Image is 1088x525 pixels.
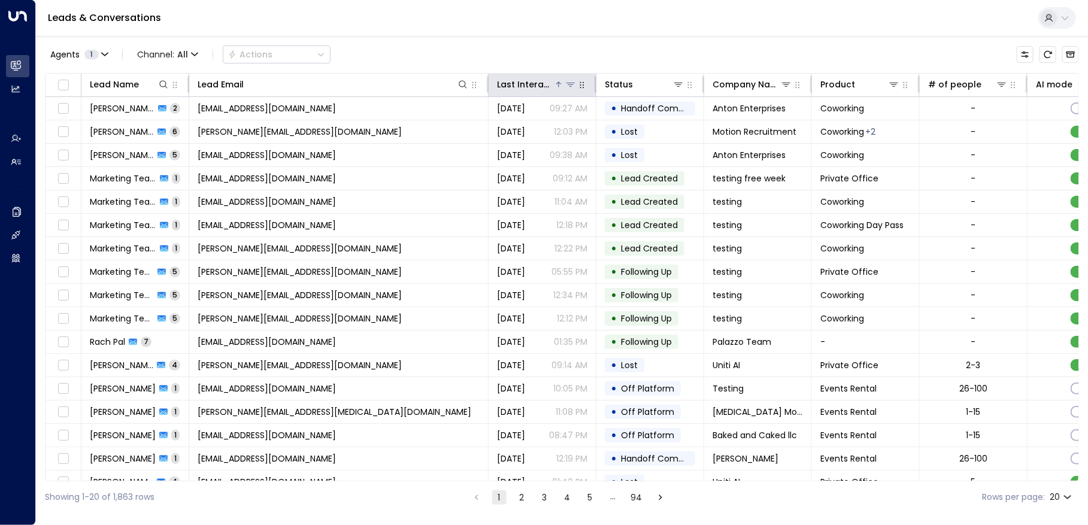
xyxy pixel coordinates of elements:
[621,102,705,114] span: Handoff Completed
[223,45,331,63] button: Actions
[90,77,169,92] div: Lead Name
[1036,77,1072,92] div: AI mode
[551,359,587,371] p: 09:14 AM
[198,77,244,92] div: Lead Email
[820,219,904,231] span: Coworking Day Pass
[820,126,864,138] span: Coworking
[172,220,180,230] span: 1
[198,172,336,184] span: marketing@email.com
[611,168,617,189] div: •
[611,98,617,119] div: •
[90,429,156,441] span: Jessie Feldman
[198,406,471,418] span: kendra@autism-mom.co
[928,77,1008,92] div: # of people
[90,172,156,184] span: Marketing Team
[198,149,336,161] span: emre@getuniti.com
[50,50,80,59] span: Agents
[713,242,742,254] span: testing
[611,238,617,259] div: •
[971,172,976,184] div: -
[554,336,587,348] p: 01:35 PM
[971,336,976,348] div: -
[820,102,864,114] span: Coworking
[971,219,976,231] div: -
[90,406,156,418] span: Kendra Little
[611,308,617,329] div: •
[552,476,587,488] p: 01:40 PM
[554,242,587,254] p: 12:22 PM
[198,383,336,394] span: jnkrasovec@gmail.com
[497,149,525,161] span: May 31, 2024
[90,77,139,92] div: Lead Name
[966,406,981,418] div: 1-15
[169,150,180,160] span: 5
[611,192,617,212] div: •
[713,77,792,92] div: Company Name
[820,383,877,394] span: Events Rental
[169,360,180,370] span: 4
[1039,46,1056,63] span: Refresh
[621,406,674,418] span: Off Platform
[497,336,525,348] span: Jun 11, 2024
[169,477,180,487] span: 4
[820,77,900,92] div: Product
[56,428,71,443] span: Toggle select row
[497,453,525,465] span: Jun 24, 2024
[198,476,336,488] span: emre@getuniti.com
[90,196,156,208] span: Marketing Team
[172,196,180,207] span: 1
[90,359,153,371] span: Francesco Decamilli
[611,425,617,445] div: •
[550,102,587,114] p: 09:27 AM
[198,312,402,324] span: jennifer@phixsolutions.com
[56,288,71,303] span: Toggle select row
[820,172,878,184] span: Private Office
[497,476,525,488] span: Jun 24, 2024
[621,266,672,278] span: Following Up
[90,289,154,301] span: Marketing Team
[966,429,981,441] div: 1-15
[198,359,402,371] span: francesco@getuniti.com
[866,126,876,138] div: Dedicated Desk,Private Office
[1050,488,1074,506] div: 20
[713,429,797,441] span: Baked and Caked llc
[169,126,180,136] span: 6
[713,266,742,278] span: testing
[497,289,525,301] span: Jun 10, 2024
[497,266,525,278] span: Jun 09, 2024
[1017,46,1034,63] button: Customize
[560,490,575,505] button: Go to page 4
[56,405,71,420] span: Toggle select row
[621,289,672,301] span: Following Up
[971,102,976,114] div: -
[605,77,684,92] div: Status
[228,49,272,60] div: Actions
[621,476,638,488] span: Lost
[820,266,878,278] span: Private Office
[611,122,617,142] div: •
[621,383,674,394] span: Off Platform
[553,289,587,301] p: 12:34 PM
[90,312,154,324] span: Marketing Team
[820,453,877,465] span: Events Rental
[90,102,154,114] span: Emre Altınok
[177,50,188,59] span: All
[132,46,203,63] button: Channel:All
[169,290,180,300] span: 5
[198,429,336,441] span: info@bakedandcakedllc.net
[56,78,71,93] span: Toggle select all
[497,312,525,324] span: Jun 11, 2024
[497,102,525,114] span: May 30, 2024
[90,126,154,138] span: Hannah Jennings
[497,406,525,418] span: Jun 21, 2024
[132,46,203,63] span: Channel:
[497,359,525,371] span: Jun 13, 2024
[56,475,71,490] span: Toggle select row
[198,336,336,348] span: racpal@gmail.com
[56,171,71,186] span: Toggle select row
[713,219,742,231] span: testing
[713,102,786,114] span: Anton Enterprises
[820,359,878,371] span: Private Office
[713,77,780,92] div: Company Name
[56,381,71,396] span: Toggle select row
